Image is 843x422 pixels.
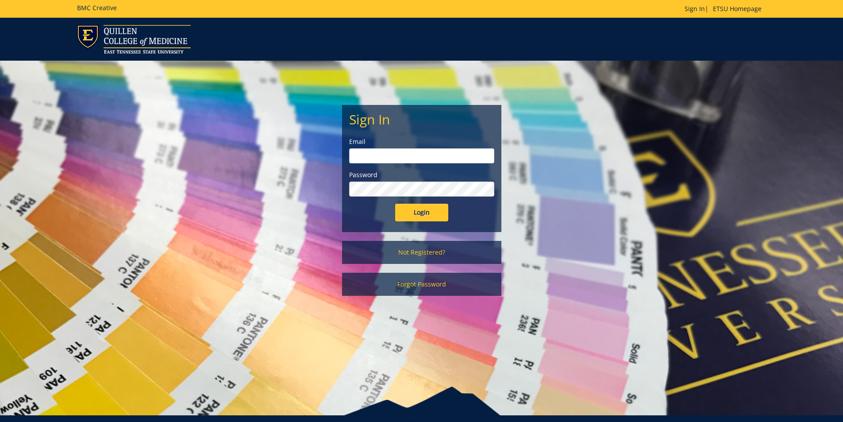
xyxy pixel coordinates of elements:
[685,4,766,13] p: |
[342,273,501,296] a: Forgot Password
[342,241,501,264] a: Not Registered?
[395,204,448,221] input: Login
[77,25,191,54] img: ETSU logo
[685,4,705,13] a: Sign In
[349,112,494,127] h2: Sign In
[77,4,117,11] h5: BMC Creative
[349,170,494,179] label: Password
[349,137,494,146] label: Email
[708,4,766,13] a: ETSU Homepage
